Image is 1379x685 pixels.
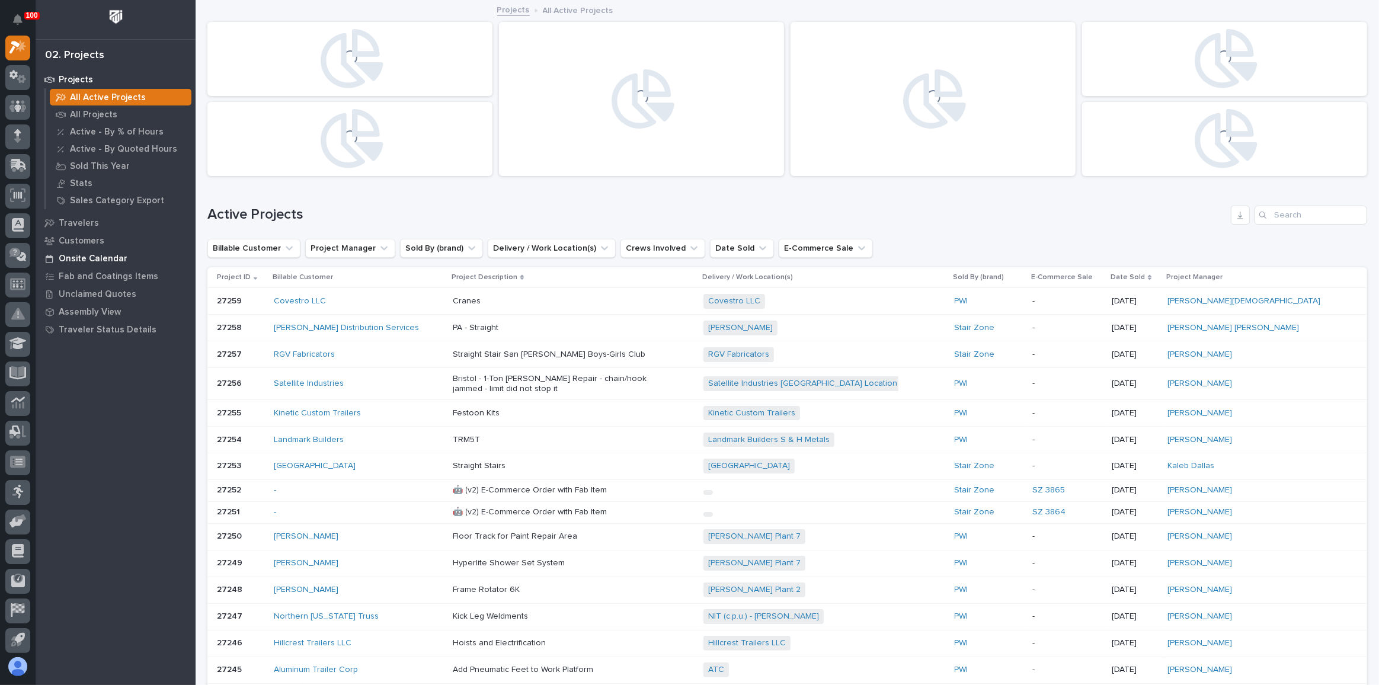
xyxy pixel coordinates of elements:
p: [DATE] [1112,612,1158,622]
p: - [1032,558,1102,568]
button: E-Commerce Sale [779,239,873,258]
p: All Active Projects [70,92,146,103]
p: 27245 [217,662,244,675]
h1: Active Projects [207,206,1226,223]
p: PA - Straight [453,323,660,333]
p: Hyperlite Shower Set System [453,558,660,568]
tr: 2725327253 [GEOGRAPHIC_DATA] Straight Stairs[GEOGRAPHIC_DATA] Stair Zone -[DATE]Kaleb Dallas [207,453,1367,479]
tr: 2724627246 Hillcrest Trailers LLC Hoists and ElectrificationHillcrest Trailers LLC PWI -[DATE][PE... [207,630,1367,657]
p: Billable Customer [273,271,333,284]
tr: 2725927259 Covestro LLC CranesCovestro LLC PWI -[DATE][PERSON_NAME][DEMOGRAPHIC_DATA] [207,288,1367,315]
p: Project Manager [1166,271,1223,284]
p: Kick Leg Weldments [453,612,660,622]
a: All Active Projects [46,89,196,105]
tr: 2724927249 [PERSON_NAME] Hyperlite Shower Set System[PERSON_NAME] Plant 7 PWI -[DATE][PERSON_NAME] [207,550,1367,577]
a: Sales Category Export [46,192,196,209]
a: PWI [955,612,968,622]
p: - [1032,379,1102,389]
a: PWI [955,408,968,418]
p: [DATE] [1112,485,1158,495]
p: - [1032,435,1102,445]
a: Unclaimed Quotes [36,285,196,303]
p: 27247 [217,609,245,622]
p: Festoon Kits [453,408,660,418]
p: - [1032,296,1102,306]
p: 27249 [217,556,245,568]
button: Date Sold [710,239,774,258]
p: Stats [70,178,92,189]
p: - [1032,408,1102,418]
tr: 2724527245 Aluminum Trailer Corp Add Pneumatic Feet to Work PlatformATC PWI -[DATE][PERSON_NAME] [207,657,1367,683]
tr: 2724827248 [PERSON_NAME] Frame Rotator 6K[PERSON_NAME] Plant 2 PWI -[DATE][PERSON_NAME] [207,577,1367,603]
p: All Active Projects [543,3,613,16]
a: Northern [US_STATE] Truss [274,612,379,622]
a: Satellite Industries [274,379,344,389]
a: Kinetic Custom Trailers [274,408,361,418]
p: Projects [59,75,93,85]
a: PWI [955,296,968,306]
tr: 2725827258 [PERSON_NAME] Distribution Services PA - Straight[PERSON_NAME] Stair Zone -[DATE][PERS... [207,315,1367,341]
p: - [1032,532,1102,542]
p: 100 [26,11,38,20]
a: Stair Zone [955,323,995,333]
p: Customers [59,236,104,247]
input: Search [1255,206,1367,225]
p: Traveler Status Details [59,325,156,335]
p: 27256 [217,376,244,389]
p: [DATE] [1112,532,1158,542]
p: Bristol - 1-Ton [PERSON_NAME] Repair - chain/hook jammed - limit did not stop it [453,374,660,394]
tr: 2725227252 - 🤖 (v2) E-Commerce Order with Fab ItemStair Zone SZ 3865 [DATE][PERSON_NAME] [207,479,1367,501]
p: Unclaimed Quotes [59,289,136,300]
div: Notifications100 [15,14,30,33]
p: 27252 [217,483,244,495]
p: Active - By Quoted Hours [70,144,177,155]
a: [PERSON_NAME] [1167,612,1232,622]
p: [DATE] [1112,638,1158,648]
button: Project Manager [305,239,395,258]
a: [PERSON_NAME][DEMOGRAPHIC_DATA] [1167,296,1320,306]
a: NIT (c.p.u.) - [PERSON_NAME] [708,612,819,622]
a: ATC [708,665,724,675]
a: PWI [955,558,968,568]
a: PWI [955,379,968,389]
a: [PERSON_NAME] Distribution Services [274,323,419,333]
p: 27251 [217,505,242,517]
a: [PERSON_NAME] [1167,558,1232,568]
p: [DATE] [1112,350,1158,360]
p: Date Sold [1111,271,1145,284]
p: [DATE] [1112,379,1158,389]
button: users-avatar [5,654,30,679]
a: [PERSON_NAME] [1167,435,1232,445]
p: Straight Stairs [453,461,660,471]
tr: 2725527255 Kinetic Custom Trailers Festoon KitsKinetic Custom Trailers PWI -[DATE][PERSON_NAME] [207,399,1367,426]
p: Straight Stair San [PERSON_NAME] Boys-Girls Club [453,350,660,360]
tr: 2725027250 [PERSON_NAME] Floor Track for Paint Repair Area[PERSON_NAME] Plant 7 PWI -[DATE][PERSO... [207,523,1367,550]
p: Fab and Coatings Items [59,271,158,282]
p: 27259 [217,294,244,306]
tr: 2725127251 - 🤖 (v2) E-Commerce Order with Fab ItemStair Zone SZ 3864 [DATE][PERSON_NAME] [207,501,1367,523]
a: SZ 3864 [1032,507,1066,517]
a: [PERSON_NAME] Plant 7 [708,532,801,542]
a: Fab and Coatings Items [36,267,196,285]
p: 27246 [217,636,245,648]
a: [PERSON_NAME] [274,532,338,542]
a: [PERSON_NAME] [1167,532,1232,542]
p: Sold This Year [70,161,130,172]
a: [GEOGRAPHIC_DATA] [274,461,356,471]
p: Project ID [217,271,251,284]
a: [PERSON_NAME] [274,585,338,595]
p: All Projects [70,110,117,120]
p: TRM5T [453,435,660,445]
a: Active - By Quoted Hours [46,140,196,157]
p: [DATE] [1112,296,1158,306]
a: Covestro LLC [274,296,326,306]
a: [GEOGRAPHIC_DATA] [708,461,790,471]
p: [DATE] [1112,408,1158,418]
p: [DATE] [1112,323,1158,333]
p: Travelers [59,218,99,229]
a: Customers [36,232,196,249]
p: [DATE] [1112,665,1158,675]
a: PWI [955,638,968,648]
a: [PERSON_NAME] [PERSON_NAME] [1167,323,1299,333]
p: Floor Track for Paint Repair Area [453,532,660,542]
